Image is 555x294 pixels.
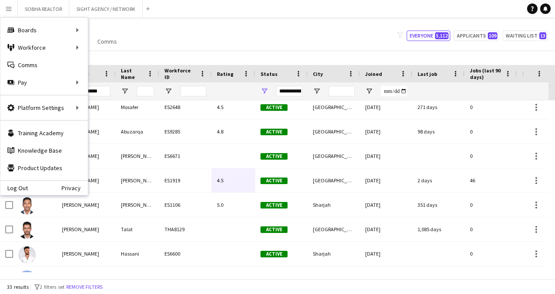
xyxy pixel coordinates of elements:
div: [GEOGRAPHIC_DATA] [308,144,360,168]
div: Workforce [0,39,88,56]
div: [PERSON_NAME] [57,193,116,217]
div: Abuzarqa [116,120,159,144]
a: Training Academy [0,124,88,142]
div: [DATE] [360,242,412,266]
button: Open Filter Menu [313,87,321,95]
div: 0 [465,144,517,168]
div: [PERSON_NAME] [116,168,159,192]
img: Mohamed Wasim Alsaiedi [18,270,36,288]
div: 1,085 days [412,217,465,241]
div: Boards [0,21,88,39]
span: Rating [217,71,233,77]
div: 4.5 [212,168,255,192]
button: Open Filter Menu [121,87,129,95]
span: Last Name [121,67,144,80]
input: City Filter Input [329,86,355,96]
div: 4.8 [212,120,255,144]
span: 13 [539,32,546,39]
div: ES9285 [159,120,212,144]
span: Active [260,178,288,184]
div: ES1919 [159,168,212,192]
input: First Name Filter Input [78,86,110,96]
div: 2 days [412,168,465,192]
div: ES2648 [159,95,212,119]
div: ES6600 [159,242,212,266]
div: [PERSON_NAME] [116,193,159,217]
div: [DATE] [360,120,412,144]
div: ES6671 [159,144,212,168]
span: Active [260,129,288,135]
div: [DATE] [360,168,412,192]
button: Applicants109 [454,31,499,41]
div: [DATE] [360,217,412,241]
span: Joined [365,71,382,77]
div: 660 days [412,266,465,290]
button: SOBHA REALTOR [18,0,69,17]
div: 0 [465,193,517,217]
button: SIGHT AGENCY / NETWORK [69,0,143,17]
div: 0 [465,242,517,266]
div: 4.5 [212,95,255,119]
div: 0 [465,120,517,144]
div: [DATE] [360,144,412,168]
button: Remove filters [65,282,104,292]
a: Privacy [62,185,88,191]
div: [PERSON_NAME] [57,217,116,241]
button: Open Filter Menu [164,87,172,95]
div: Sharjah [308,193,360,217]
div: [DATE] [360,266,412,290]
img: Mohamed Sufian Juma Ali [18,197,36,215]
div: Hassani [116,242,159,266]
span: Active [260,226,288,233]
span: Active [260,153,288,160]
span: Jobs (last 90 days) [470,67,501,80]
span: Active [260,251,288,257]
input: Workforce ID Filter Input [180,86,206,96]
button: Open Filter Menu [260,87,268,95]
div: [PERSON_NAME] [116,144,159,168]
span: City [313,71,323,77]
div: 98 days [412,120,465,144]
button: Everyone5,112 [407,31,450,41]
span: 109 [488,32,497,39]
div: [DATE] [360,95,412,119]
img: Mohamed Talat [18,222,36,239]
a: Comms [0,56,88,74]
div: 0 [465,217,517,241]
div: 5.0 [212,193,255,217]
div: [PERSON_NAME] [57,266,116,290]
a: Knowledge Base [0,142,88,159]
div: 0 [465,266,517,290]
a: Log Out [0,185,28,191]
div: 271 days [412,95,465,119]
span: Active [260,202,288,209]
div: Pay [0,74,88,91]
span: Comms [97,38,117,45]
div: [GEOGRAPHIC_DATA] [308,168,360,192]
div: 46 [465,168,517,192]
div: [DATE] [360,193,412,217]
span: 5,112 [435,32,449,39]
div: Talat [116,217,159,241]
div: [GEOGRAPHIC_DATA] [308,266,360,290]
div: Mosafer [116,95,159,119]
div: [GEOGRAPHIC_DATA] [308,95,360,119]
span: Workforce ID [164,67,196,80]
div: [PERSON_NAME] [57,242,116,266]
div: ES1106 [159,193,212,217]
div: 351 days [412,193,465,217]
span: Active [260,104,288,111]
div: Alsaiedi [116,266,159,290]
span: Last job [418,71,437,77]
span: Status [260,71,277,77]
div: Sharjah [308,242,360,266]
div: [GEOGRAPHIC_DATA] [308,217,360,241]
button: Open Filter Menu [365,87,373,95]
div: 0 [465,95,517,119]
div: 5.0 [212,266,255,290]
div: THA11666 [159,266,212,290]
span: 2 filters set [40,284,65,290]
div: Platform Settings [0,99,88,116]
img: Mohamed Walid Hassani [18,246,36,263]
a: Product Updates [0,159,88,177]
